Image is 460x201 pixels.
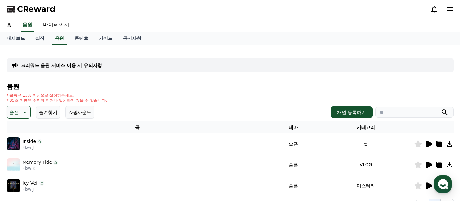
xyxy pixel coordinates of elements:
a: 음원 [52,32,67,45]
p: * 35초 미만은 수익이 적거나 발생하지 않을 수 있습니다. [7,98,107,103]
td: 미스터리 [318,175,414,196]
a: 홈 [2,147,43,163]
a: 콘텐츠 [69,32,94,45]
td: 슬픈 [268,133,318,154]
button: 즐겨찾기 [36,106,60,119]
p: Inside [23,138,36,145]
span: 홈 [21,157,25,162]
td: 슬픈 [268,175,318,196]
button: 쇼핑사운드 [65,106,94,119]
p: Flow J [23,145,42,150]
img: music [7,179,20,192]
span: 대화 [60,157,68,162]
a: 마이페이지 [38,18,75,32]
a: 대시보드 [1,32,30,45]
img: music [7,137,20,150]
th: 테마 [268,121,318,133]
button: 슬픈 [7,106,31,119]
th: 카테고리 [318,121,414,133]
td: 썰 [318,133,414,154]
span: CReward [17,4,56,14]
button: 채널 등록하기 [331,106,372,118]
p: Flow K [23,166,58,171]
a: 홈 [1,18,17,32]
p: Icy Veil [23,180,39,187]
td: VLOG [318,154,414,175]
a: 가이드 [94,32,118,45]
a: 크리워드 음원 서비스 이용 시 유의사항 [21,62,102,69]
a: 설정 [84,147,126,163]
p: 슬픈 [9,108,19,117]
p: * 볼륨은 15% 이상으로 설정해주세요. [7,93,107,98]
p: Flow J [23,187,44,192]
a: 음원 [21,18,34,32]
td: 슬픈 [268,154,318,175]
a: 대화 [43,147,84,163]
a: 공지사항 [118,32,146,45]
h4: 음원 [7,83,454,90]
th: 곡 [7,121,269,133]
p: Memory Tide [23,159,52,166]
span: 설정 [101,157,109,162]
a: CReward [7,4,56,14]
a: 실적 [30,32,50,45]
img: music [7,158,20,171]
